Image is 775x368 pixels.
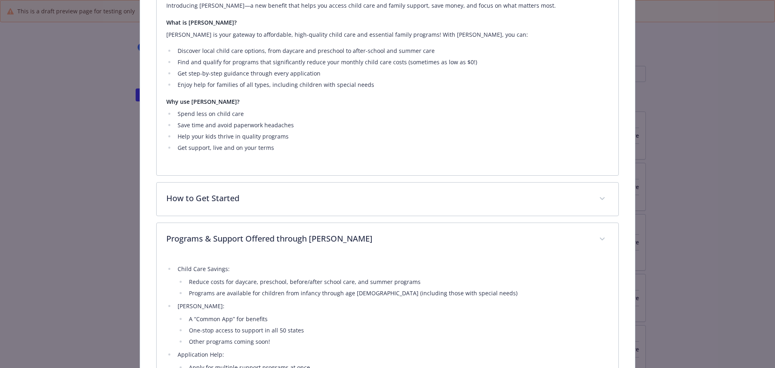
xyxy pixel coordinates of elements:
[175,132,609,141] li: Help your kids thrive in quality programs
[175,80,609,90] li: Enjoy help for families of all types, including children with special needs
[175,143,609,153] li: Get support, live and on your terms
[175,264,609,298] li: Child Care Savings:
[186,314,609,324] li: A “Common App” for benefits
[186,337,609,347] li: Other programs coming soon!
[175,120,609,130] li: Save time and avoid paperwork headaches
[157,183,619,216] div: How to Get Started
[175,57,609,67] li: Find and qualify for programs that significantly reduce your monthly child care costs (sometimes ...
[186,326,609,335] li: One-stop access to support in all 50 states
[175,109,609,119] li: Spend less on child care
[157,223,619,256] div: Programs & Support Offered through [PERSON_NAME]
[166,233,590,245] p: Programs & Support Offered through [PERSON_NAME]
[175,69,609,78] li: Get step-by-step guidance through every application
[175,46,609,56] li: Discover local child care options, from daycare and preschool to after-school and summer care
[166,30,609,40] p: [PERSON_NAME] is your gateway to affordable, high-quality child care and essential family program...
[166,192,590,204] p: How to Get Started
[186,288,609,298] li: Programs are available for children from infancy through age [DEMOGRAPHIC_DATA] (including those ...
[166,98,609,106] h4: Why use [PERSON_NAME]?
[175,301,609,347] li: [PERSON_NAME]:
[186,277,609,287] li: Reduce costs for daycare, preschool, before/after school care, and summer programs
[166,19,609,27] h4: What is [PERSON_NAME]?
[166,1,609,11] p: Introducing [PERSON_NAME]—a new benefit that helps you access child care and family support, save...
